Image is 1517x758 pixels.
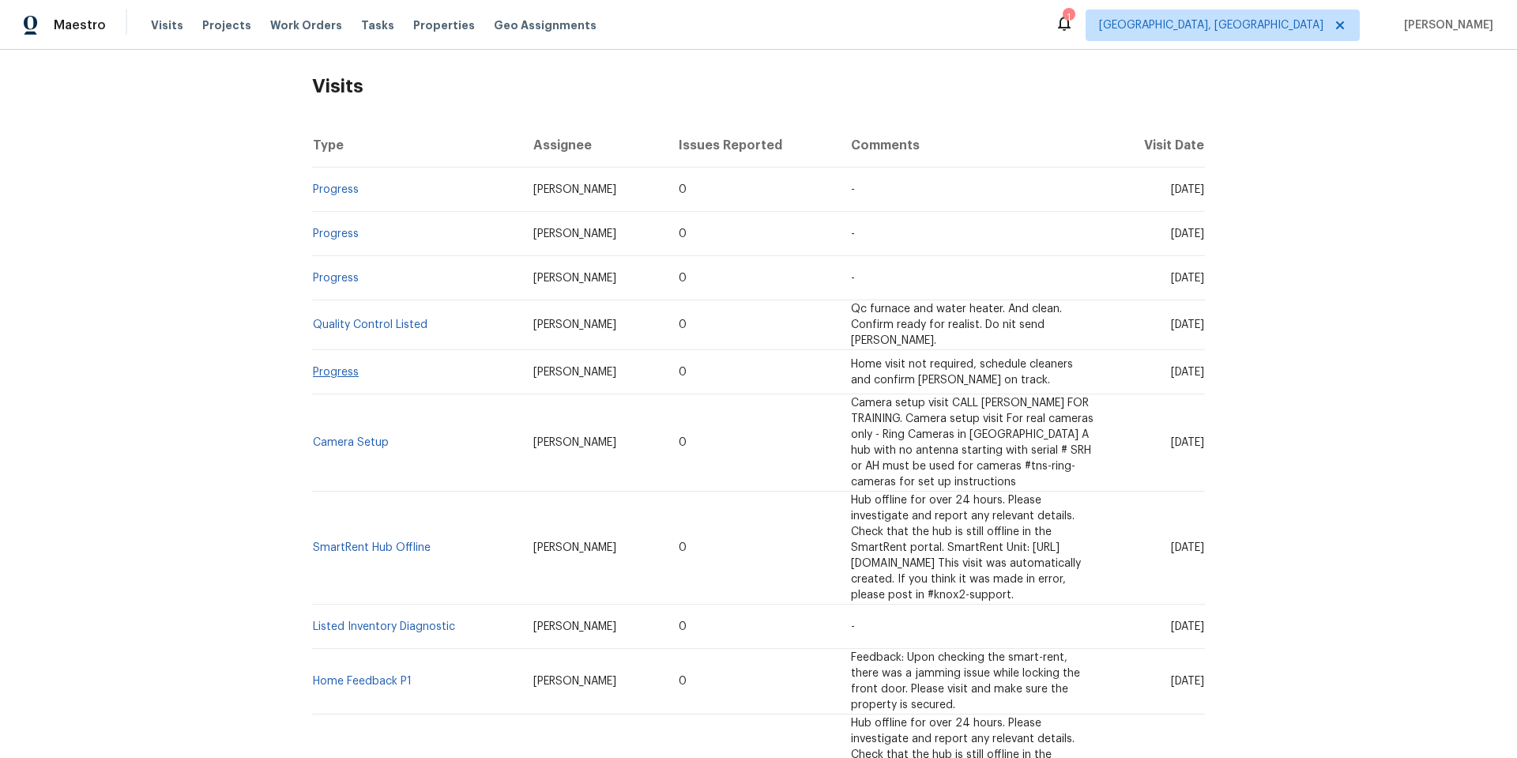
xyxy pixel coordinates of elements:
span: Qc furnace and water heater. And clean. Confirm ready for realist. Do nit send [PERSON_NAME]. [851,304,1062,346]
span: [PERSON_NAME] [533,437,616,448]
span: - [851,228,855,239]
span: [PERSON_NAME] [533,273,616,284]
span: Hub offline for over 24 hours. Please investigate and report any relevant details. Check that the... [851,495,1081,601]
span: Camera setup visit CALL [PERSON_NAME] FOR TRAINING. Camera setup visit For real cameras only - Ri... [851,398,1094,488]
span: [DATE] [1171,621,1204,632]
span: [PERSON_NAME] [533,228,616,239]
span: 0 [679,542,687,553]
span: Tasks [361,20,394,31]
span: [DATE] [1171,542,1204,553]
span: [PERSON_NAME] [533,319,616,330]
span: 0 [679,273,687,284]
span: Home visit not required, schedule cleaners and confirm [PERSON_NAME] on track. [851,359,1073,386]
span: [PERSON_NAME] [533,621,616,632]
a: Progress [313,184,359,195]
span: 0 [679,621,687,632]
span: Feedback: Upon checking the smart-rent, there was a jamming issue while locking the front door. P... [851,652,1080,711]
span: 0 [679,437,687,448]
span: [DATE] [1171,228,1204,239]
span: [PERSON_NAME] [1398,17,1493,33]
th: Visit Date [1106,123,1205,168]
span: 0 [679,676,687,687]
span: - [851,184,855,195]
a: Progress [313,228,359,239]
span: 0 [679,367,687,378]
th: Type [312,123,521,168]
span: [PERSON_NAME] [533,676,616,687]
th: Comments [838,123,1106,168]
a: SmartRent Hub Offline [313,542,431,553]
span: [PERSON_NAME] [533,367,616,378]
span: [DATE] [1171,676,1204,687]
span: 0 [679,228,687,239]
h2: Visits [312,50,1205,123]
span: 0 [679,319,687,330]
span: 0 [679,184,687,195]
a: Progress [313,273,359,284]
th: Assignee [521,123,666,168]
a: Home Feedback P1 [313,676,412,687]
span: [PERSON_NAME] [533,184,616,195]
span: [DATE] [1171,184,1204,195]
span: [DATE] [1171,367,1204,378]
span: [DATE] [1171,437,1204,448]
span: Visits [151,17,183,33]
span: [PERSON_NAME] [533,542,616,553]
span: - [851,621,855,632]
span: [GEOGRAPHIC_DATA], [GEOGRAPHIC_DATA] [1099,17,1323,33]
span: [DATE] [1171,273,1204,284]
span: Work Orders [270,17,342,33]
span: Maestro [54,17,106,33]
span: - [851,273,855,284]
a: Progress [313,367,359,378]
th: Issues Reported [666,123,839,168]
div: 1 [1063,9,1074,25]
span: Properties [413,17,475,33]
a: Quality Control Listed [313,319,427,330]
a: Camera Setup [313,437,389,448]
span: Geo Assignments [494,17,597,33]
a: Listed Inventory Diagnostic [313,621,455,632]
span: [DATE] [1171,319,1204,330]
span: Projects [202,17,251,33]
